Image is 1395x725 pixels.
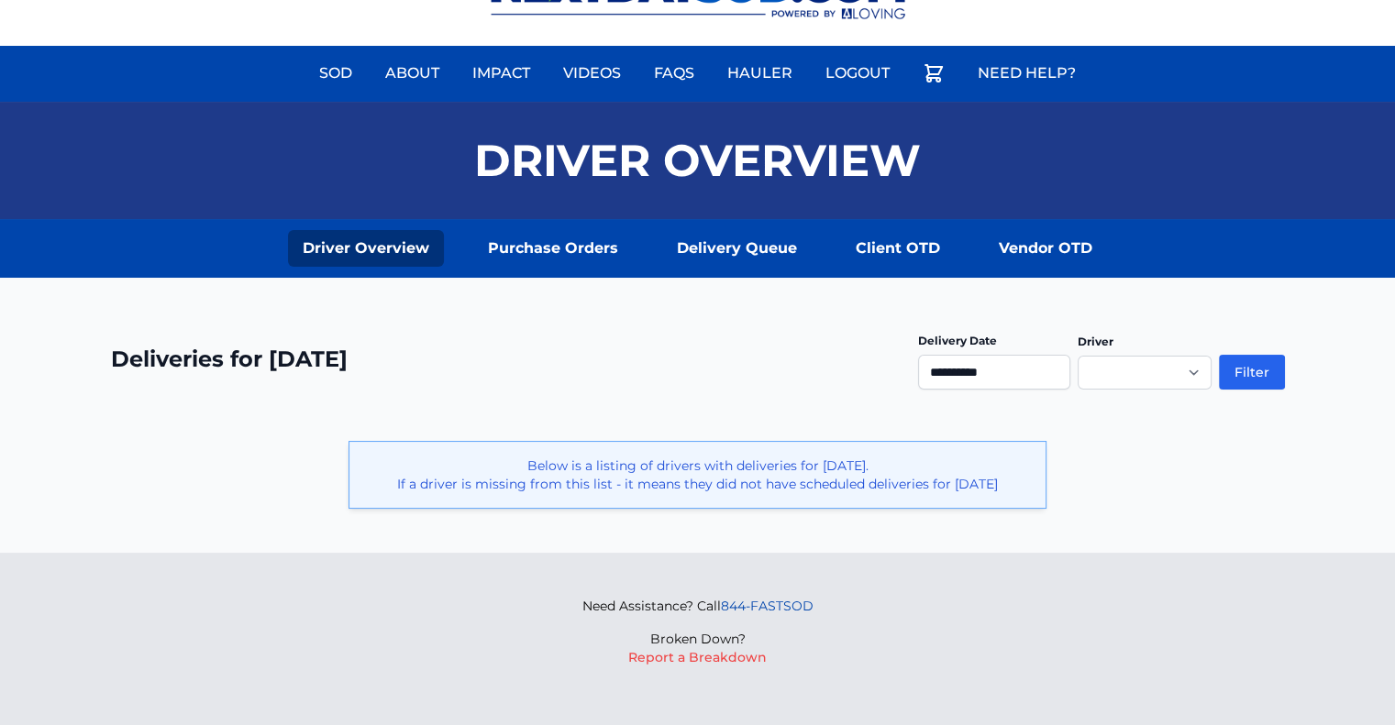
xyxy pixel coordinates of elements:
[1219,355,1285,390] button: Filter
[918,334,997,347] label: Delivery Date
[1078,335,1113,348] label: Driver
[984,230,1107,267] a: Vendor OTD
[288,230,444,267] a: Driver Overview
[582,597,814,615] p: Need Assistance? Call
[474,138,921,182] h1: Driver Overview
[461,51,541,95] a: Impact
[374,51,450,95] a: About
[662,230,812,267] a: Delivery Queue
[111,345,348,374] h2: Deliveries for [DATE]
[473,230,633,267] a: Purchase Orders
[552,51,632,95] a: Videos
[967,51,1087,95] a: Need Help?
[841,230,955,267] a: Client OTD
[814,51,901,95] a: Logout
[308,51,363,95] a: Sod
[364,456,1031,493] p: Below is a listing of drivers with deliveries for [DATE]. If a driver is missing from this list -...
[716,51,803,95] a: Hauler
[628,648,767,666] button: Report a Breakdown
[582,630,814,648] p: Broken Down?
[721,598,814,614] a: 844-FASTSOD
[643,51,705,95] a: FAQs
